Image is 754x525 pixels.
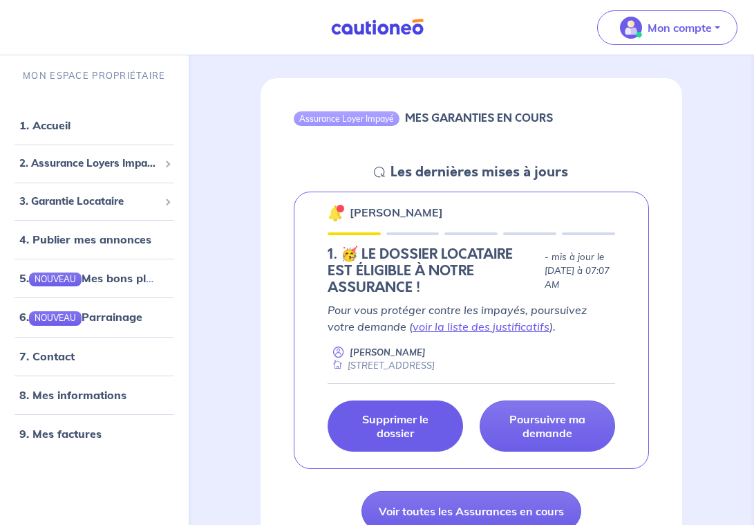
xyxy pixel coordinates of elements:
div: 8. Mes informations [6,380,183,408]
div: 2. Assurance Loyers Impayés [6,150,183,177]
div: 9. Mes factures [6,419,183,447]
div: Assurance Loyer Impayé [294,111,399,125]
button: illu_account_valid_menu.svgMon compte [597,10,737,45]
a: 4. Publier mes annonces [19,232,151,246]
div: 7. Contact [6,342,183,369]
p: [PERSON_NAME] [350,204,443,221]
img: 🔔 [328,205,344,221]
div: 5.NOUVEAUMes bons plans [6,264,183,292]
a: 7. Contact [19,349,75,362]
p: Poursuivre ma demande [497,412,598,440]
h5: Les dernières mises à jours [390,164,568,181]
span: 3. Garantie Locataire [19,194,159,210]
div: 6.NOUVEAUParrainage [6,303,183,331]
p: Pour vous protéger contre les impayés, poursuivez votre demande ( ). [328,302,615,335]
p: [PERSON_NAME] [350,346,426,359]
a: Supprimer le dossier [328,400,463,452]
div: 3. Garantie Locataire [6,188,183,215]
div: [STREET_ADDRESS] [328,359,435,372]
a: 8. Mes informations [19,387,126,401]
div: state: ELIGIBILITY-RESULT-IN-PROGRESS, Context: NEW,MAYBE-CERTIFICATE,ALONE,LESSOR-DOCUMENTS [328,246,615,296]
p: Supprimer le dossier [345,412,446,440]
h5: 1.︎ 🥳 LE DOSSIER LOCATAIRE EST ÉLIGIBLE À NOTRE ASSURANCE ! [328,246,539,296]
a: 5.NOUVEAUMes bons plans [19,271,165,285]
div: 1. Accueil [6,111,183,139]
p: MON ESPACE PROPRIÉTAIRE [23,69,165,82]
div: 4. Publier mes annonces [6,225,183,253]
a: 1. Accueil [19,118,70,132]
a: Poursuivre ma demande [480,400,615,452]
p: Mon compte [648,19,712,36]
img: illu_account_valid_menu.svg [620,17,642,39]
p: - mis à jour le [DATE] à 07:07 AM [545,250,615,292]
a: 6.NOUVEAUParrainage [19,310,142,324]
h6: MES GARANTIES EN COURS [405,111,553,125]
img: Cautioneo [326,19,429,36]
span: 2. Assurance Loyers Impayés [19,156,159,172]
a: 9. Mes factures [19,426,102,440]
a: voir la liste des justificatifs [413,320,549,333]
